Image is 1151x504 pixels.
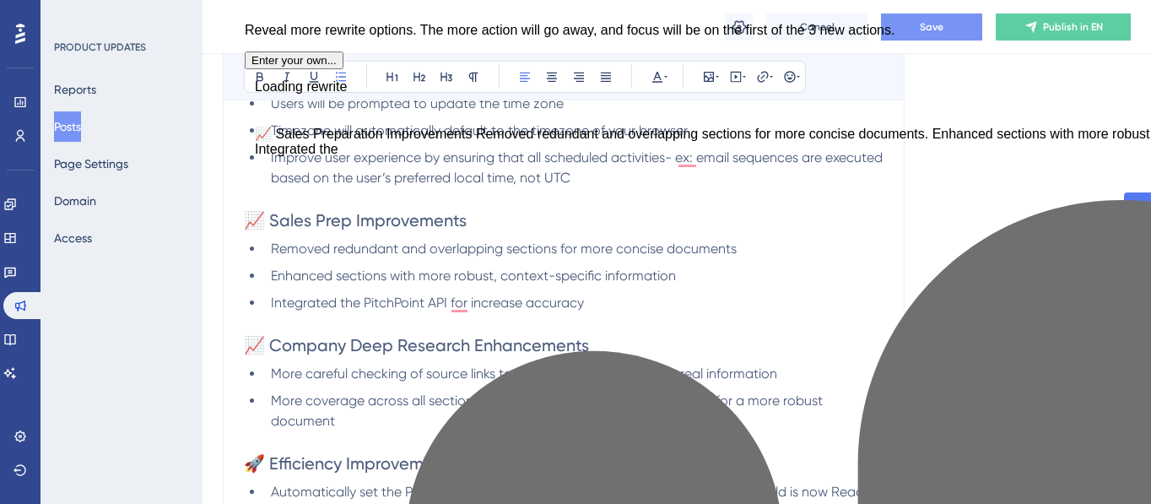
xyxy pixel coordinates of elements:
[54,111,81,142] button: Posts
[244,210,467,230] span: 📈 Sales Prep Improvements
[54,149,128,179] button: Page Settings
[54,186,96,216] button: Domain
[244,453,457,474] span: 🚀 Efficiency Improvements
[54,223,92,253] button: Access
[54,41,146,54] div: PRODUCT UPDATES
[40,4,105,24] span: Need Help?
[244,335,589,355] span: 📈 Company Deep Research Enhancements
[10,10,41,41] img: launcher-image-alternative-text
[5,5,46,46] button: Open AI Assistant Launcher
[54,74,96,105] button: Reports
